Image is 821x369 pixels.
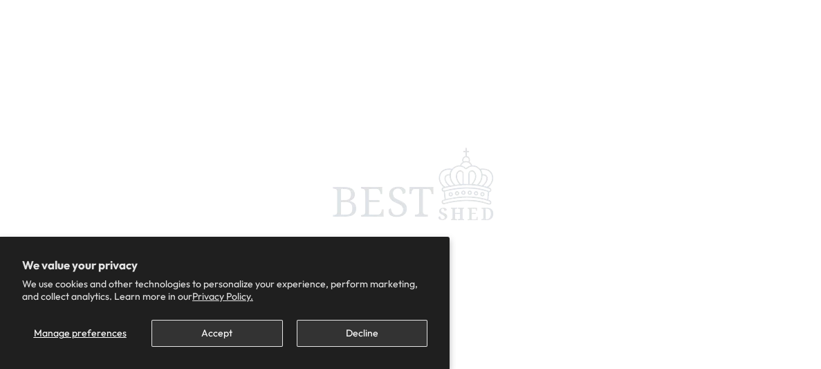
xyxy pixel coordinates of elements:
a: Privacy Policy. [192,290,253,303]
button: Manage preferences [22,320,138,347]
p: We use cookies and other technologies to personalize your experience, perform marketing, and coll... [22,278,427,303]
span: Manage preferences [34,327,127,339]
button: Accept [151,320,282,347]
button: Decline [297,320,427,347]
h2: We value your privacy [22,259,427,271]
